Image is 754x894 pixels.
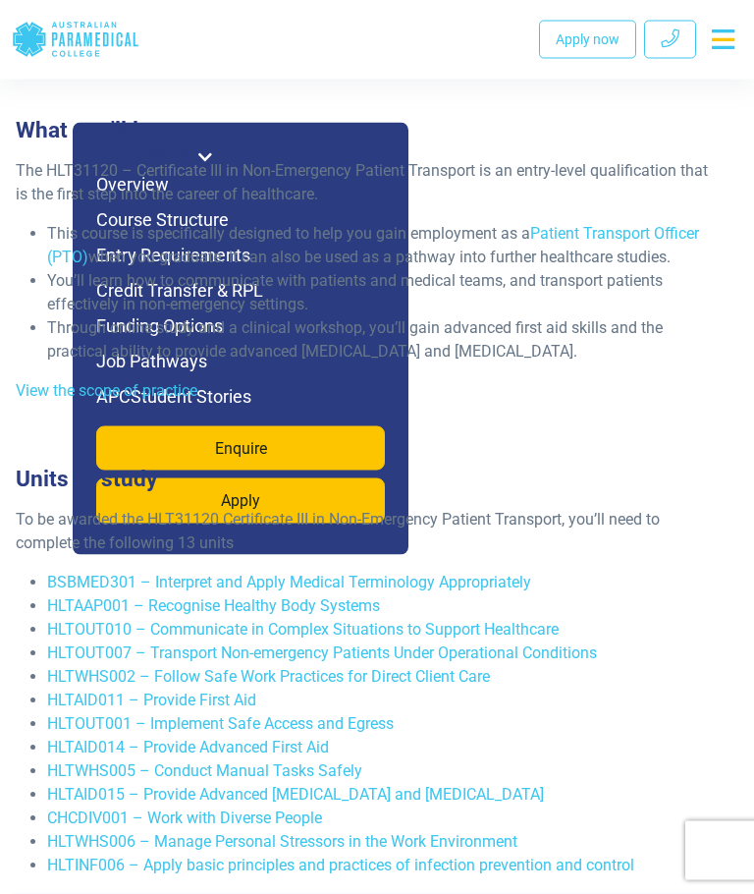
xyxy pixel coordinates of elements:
a: HLTOUT010 – Communicate in Complex Situations to Support Healthcare [47,621,559,640]
a: View the scope of practice [16,382,197,401]
a: HLTAAP001 – Recognise Healthy Body Systems [47,597,380,616]
a: HLTOUT001 – Implement Safe Access and Egress [47,715,394,734]
li: Through online study and a clinical workshop, you’ll gain advanced first aid skills and the pract... [47,317,723,364]
a: Apply now [539,21,636,59]
a: HLTAID011 – Provide First Aid [47,692,256,710]
li: This course is specifically designed to help you gain employment as a when you graduate. It can a... [47,223,723,270]
h3: What you’ll learn [4,118,734,144]
p: The HLT31120 – Certificate III in Non-Emergency Patient Transport is an entry-level qualification... [16,160,723,207]
a: BSBMED301 – Interpret and Apply Medical Terminology Appropriately [47,574,531,592]
li: You’ll learn how to communicate with patients and medical teams, and transport patients effective... [47,270,723,317]
a: HLTOUT007 – Transport Non-emergency Patients Under Operational Conditions [47,644,597,663]
a: HLTWHS005 – Conduct Manual Tasks Safely [47,762,362,781]
button: Toggle navigation [704,22,742,57]
p: To be awarded the HLT31120 Certificate III in Non-Emergency Patient Transport, you’ll need to com... [16,509,723,556]
h3: Units of study [4,467,734,493]
a: HLTWHS002 – Follow Safe Work Practices for Direct Client Care [47,668,490,687]
a: HLTAID014 – Provide Advanced First Aid [47,739,329,757]
a: Australian Paramedical College [12,8,139,72]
